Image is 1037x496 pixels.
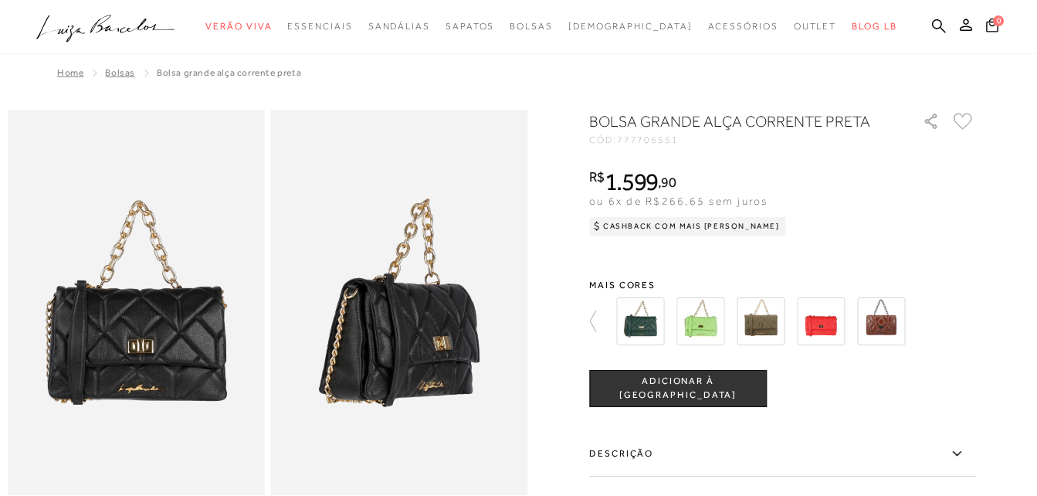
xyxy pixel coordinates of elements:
img: BOLSA GRANDE ALÇA CORRENTE VERDE [616,297,664,345]
span: BLOG LB [852,21,896,32]
img: BOLSA GRANDE ALÇA CORRENTE VERDE [676,297,724,345]
span: Bolsas [510,21,553,32]
span: Sandálias [368,21,430,32]
img: BOLSA GRANDE ALÇA CORRENTE VERMELHA [797,297,845,345]
i: , [658,175,676,189]
span: ou 6x de R$266,65 sem juros [589,195,768,207]
a: noSubCategoriesText [568,12,693,41]
a: categoryNavScreenReaderText [205,12,272,41]
a: Home [57,67,83,78]
label: Descrição [589,432,975,477]
img: image [8,110,265,495]
span: Verão Viva [205,21,272,32]
span: Acessórios [708,21,778,32]
span: 0 [993,15,1004,26]
a: categoryNavScreenReaderText [794,12,837,41]
span: 777706551 [617,134,679,145]
span: ADICIONAR À [GEOGRAPHIC_DATA] [590,375,766,402]
a: Bolsas [105,67,135,78]
a: categoryNavScreenReaderText [510,12,553,41]
span: Outlet [794,21,837,32]
i: R$ [589,170,605,184]
span: 90 [661,174,676,190]
span: Sapatos [446,21,494,32]
a: categoryNavScreenReaderText [708,12,778,41]
div: CÓD: [589,135,898,144]
a: categoryNavScreenReaderText [368,12,430,41]
button: ADICIONAR À [GEOGRAPHIC_DATA] [589,370,767,407]
a: categoryNavScreenReaderText [287,12,352,41]
span: Mais cores [589,280,975,290]
img: BOLSA GRANDE ALÇA CORRENTE VERNIZ GANACHE [857,297,905,345]
span: BOLSA GRANDE ALÇA CORRENTE PRETA [157,67,301,78]
span: 1.599 [605,168,659,195]
span: Essenciais [287,21,352,32]
span: [DEMOGRAPHIC_DATA] [568,21,693,32]
a: categoryNavScreenReaderText [446,12,494,41]
div: Cashback com Mais [PERSON_NAME] [589,217,786,236]
button: 0 [981,17,1003,38]
img: BOLSA GRANDE ALÇA CORRENTE VERDE TOMILHO [737,297,785,345]
img: image [271,110,528,495]
a: BLOG LB [852,12,896,41]
h1: BOLSA GRANDE ALÇA CORRENTE PRETA [589,110,879,132]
